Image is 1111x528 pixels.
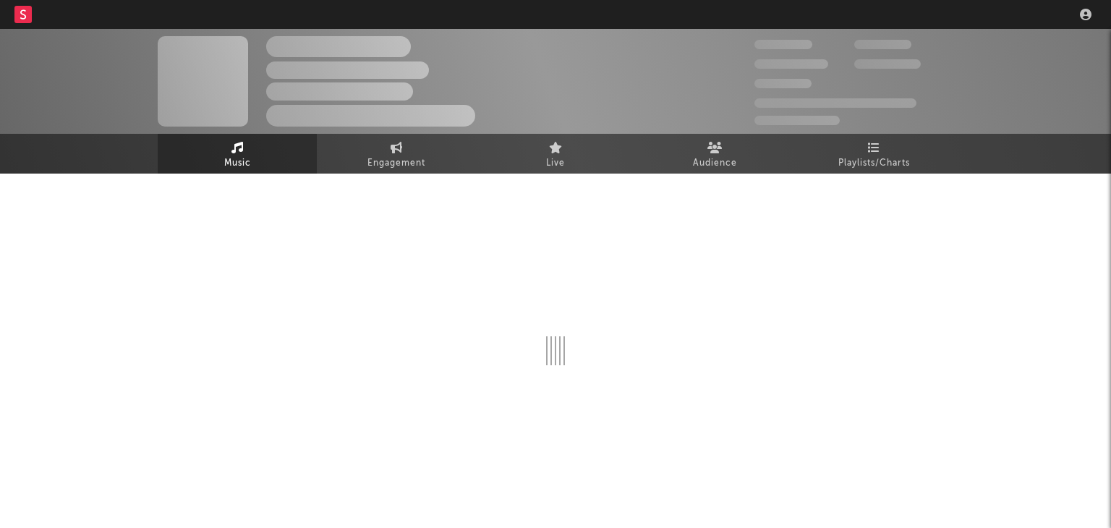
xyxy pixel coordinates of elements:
span: Music [224,155,251,172]
span: Playlists/Charts [838,155,910,172]
a: Playlists/Charts [794,134,953,174]
a: Live [476,134,635,174]
span: Audience [693,155,737,172]
span: 300,000 [754,40,812,49]
a: Audience [635,134,794,174]
span: 100,000 [754,79,812,88]
span: Engagement [367,155,425,172]
span: 100,000 [854,40,911,49]
span: 50,000,000 Monthly Listeners [754,98,916,108]
a: Engagement [317,134,476,174]
span: 1,000,000 [854,59,921,69]
span: Jump Score: 85.0 [754,116,840,125]
a: Music [158,134,317,174]
span: Live [546,155,565,172]
span: 50,000,000 [754,59,828,69]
